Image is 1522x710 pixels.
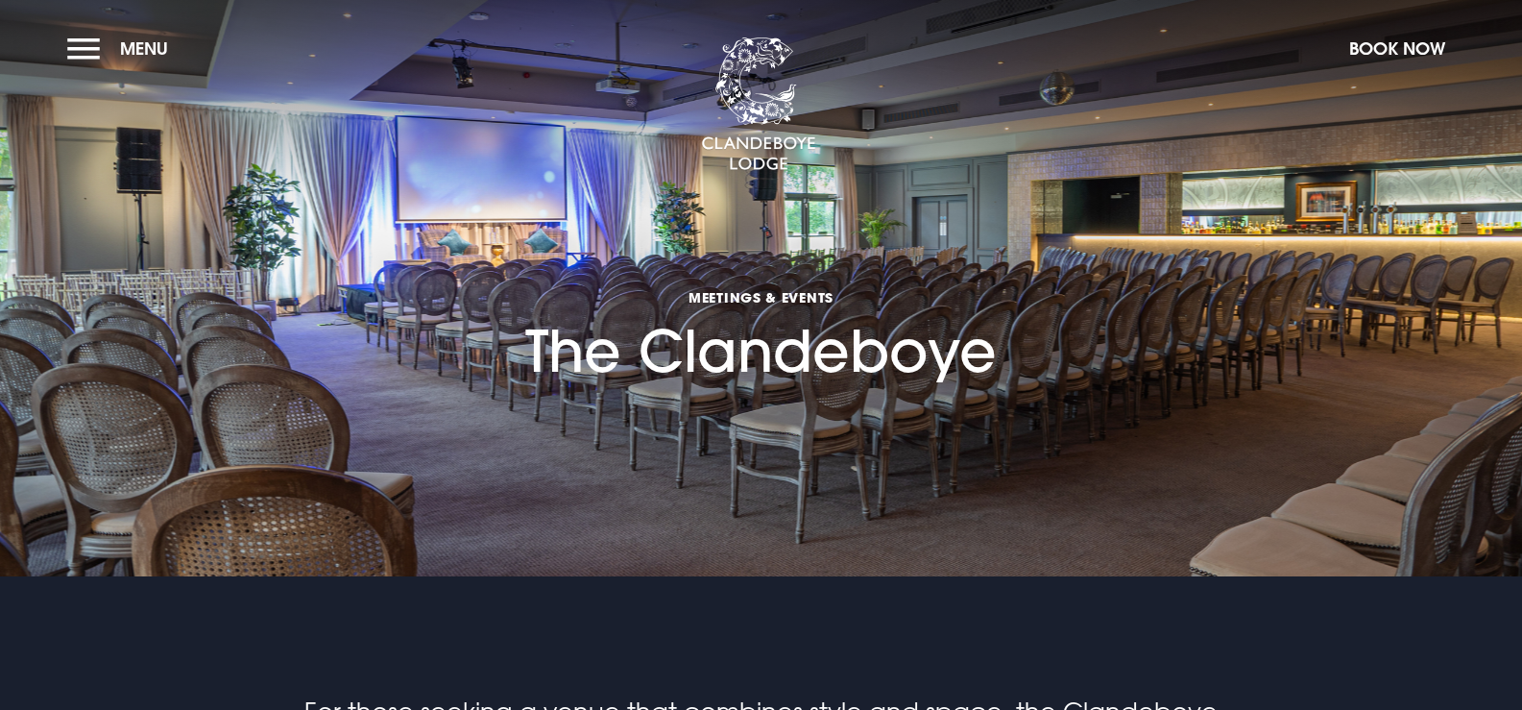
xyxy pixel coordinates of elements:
span: Menu [120,37,168,60]
img: Clandeboye Lodge [701,37,816,172]
button: Book Now [1340,28,1455,69]
h1: The Clandeboye [525,201,997,386]
button: Menu [67,28,178,69]
span: Meetings & Events [525,288,997,306]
